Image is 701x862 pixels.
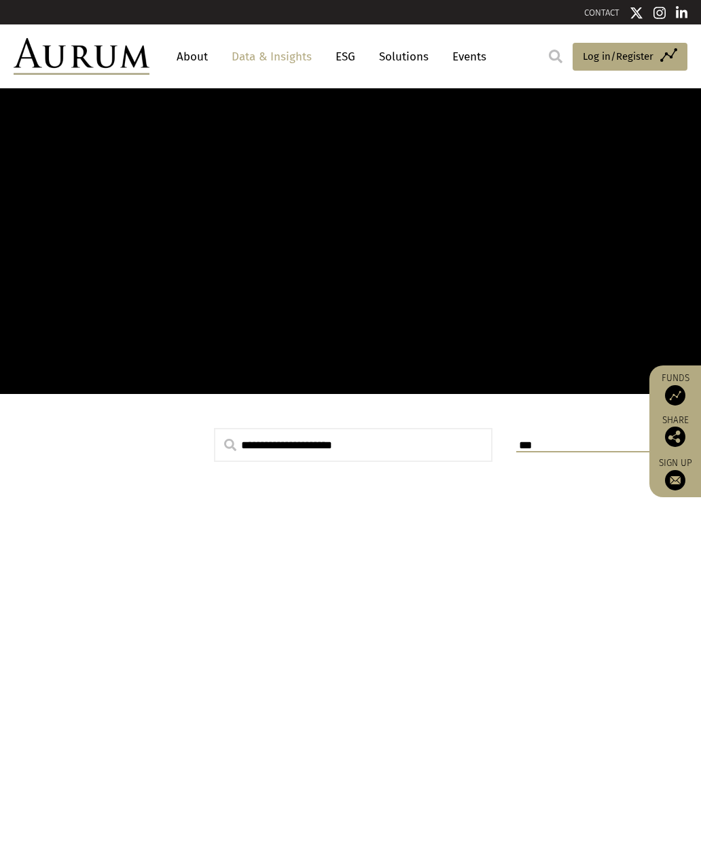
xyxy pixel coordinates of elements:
a: About [170,44,215,69]
img: search.svg [549,50,562,63]
a: Sign up [656,457,694,490]
img: search.svg [224,439,236,451]
img: Instagram icon [653,6,666,20]
a: ESG [329,44,362,69]
span: Log in/Register [583,48,653,65]
a: Data & Insights [225,44,319,69]
img: Linkedin icon [676,6,688,20]
a: Solutions [372,44,435,69]
a: CONTACT [584,7,619,18]
div: Share [656,416,694,447]
img: Twitter icon [630,6,643,20]
a: Events [446,44,486,69]
img: Share this post [665,427,685,447]
a: Log in/Register [573,43,687,71]
img: Access Funds [665,385,685,406]
img: Aurum [14,38,149,75]
a: Funds [656,372,694,406]
img: Sign up to our newsletter [665,470,685,490]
